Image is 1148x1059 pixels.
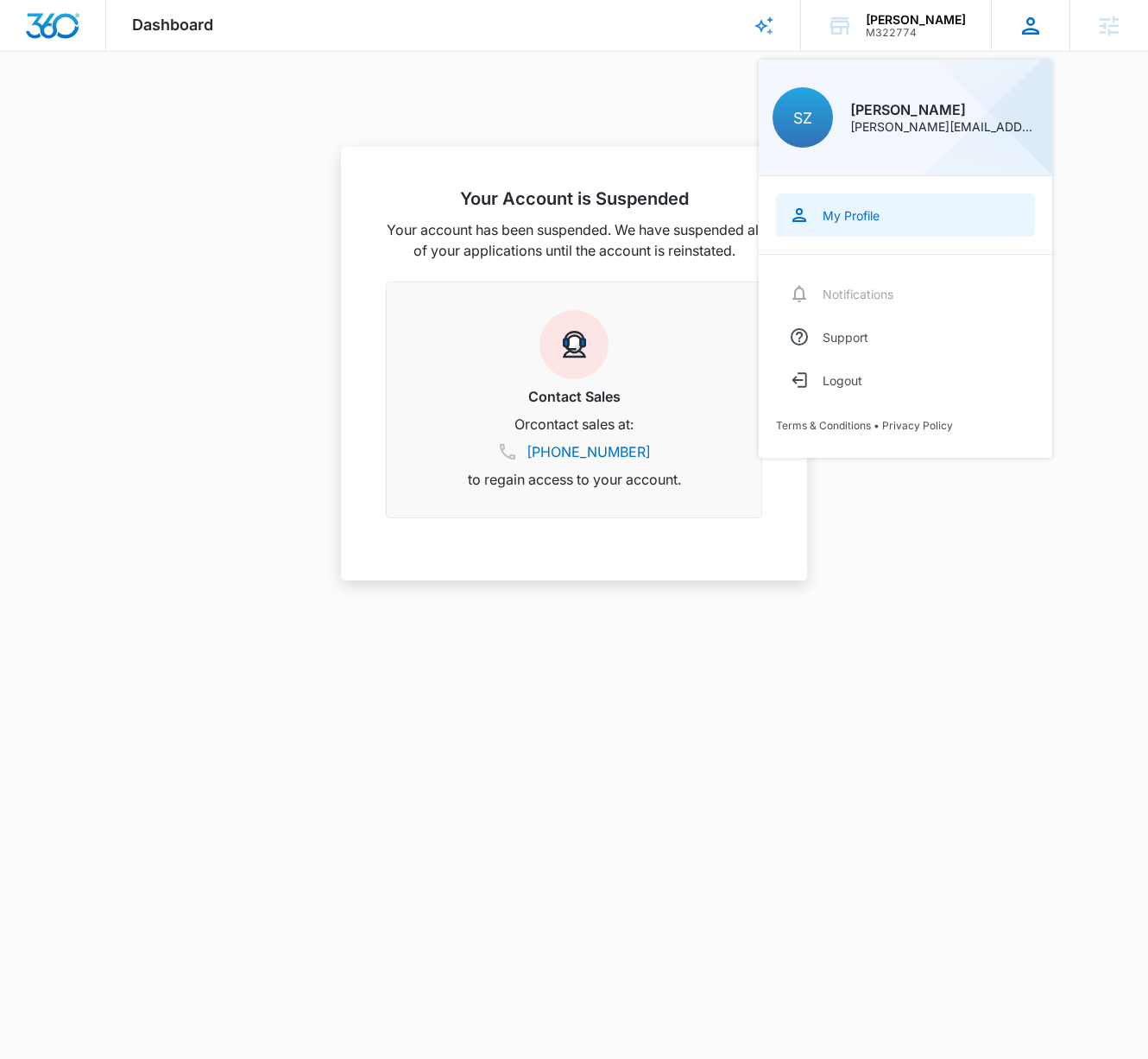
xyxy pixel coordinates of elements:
a: Terms & Conditions [776,419,871,432]
div: My Profile [823,208,880,223]
div: account id [866,27,966,39]
h2: Your Account is Suspended [386,188,762,209]
p: Or contact sales at: to regain access to your account. [407,414,741,490]
span: Dashboard [132,16,213,34]
a: Support [776,315,1035,358]
div: • [776,419,1035,432]
button: Logout [776,358,1035,402]
a: Privacy Policy [882,419,953,432]
a: My Profile [776,193,1035,237]
p: Your account has been suspended. We have suspended all of your applications until the account is ... [386,219,762,261]
div: account name [866,13,966,27]
span: SZ [793,109,812,127]
div: Logout [823,373,862,388]
a: [PHONE_NUMBER] [527,441,651,462]
div: [PERSON_NAME] [850,103,1038,117]
div: [PERSON_NAME][EMAIL_ADDRESS][DOMAIN_NAME] [850,121,1038,133]
div: Support [823,330,868,345]
h3: Contact Sales [407,386,741,407]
